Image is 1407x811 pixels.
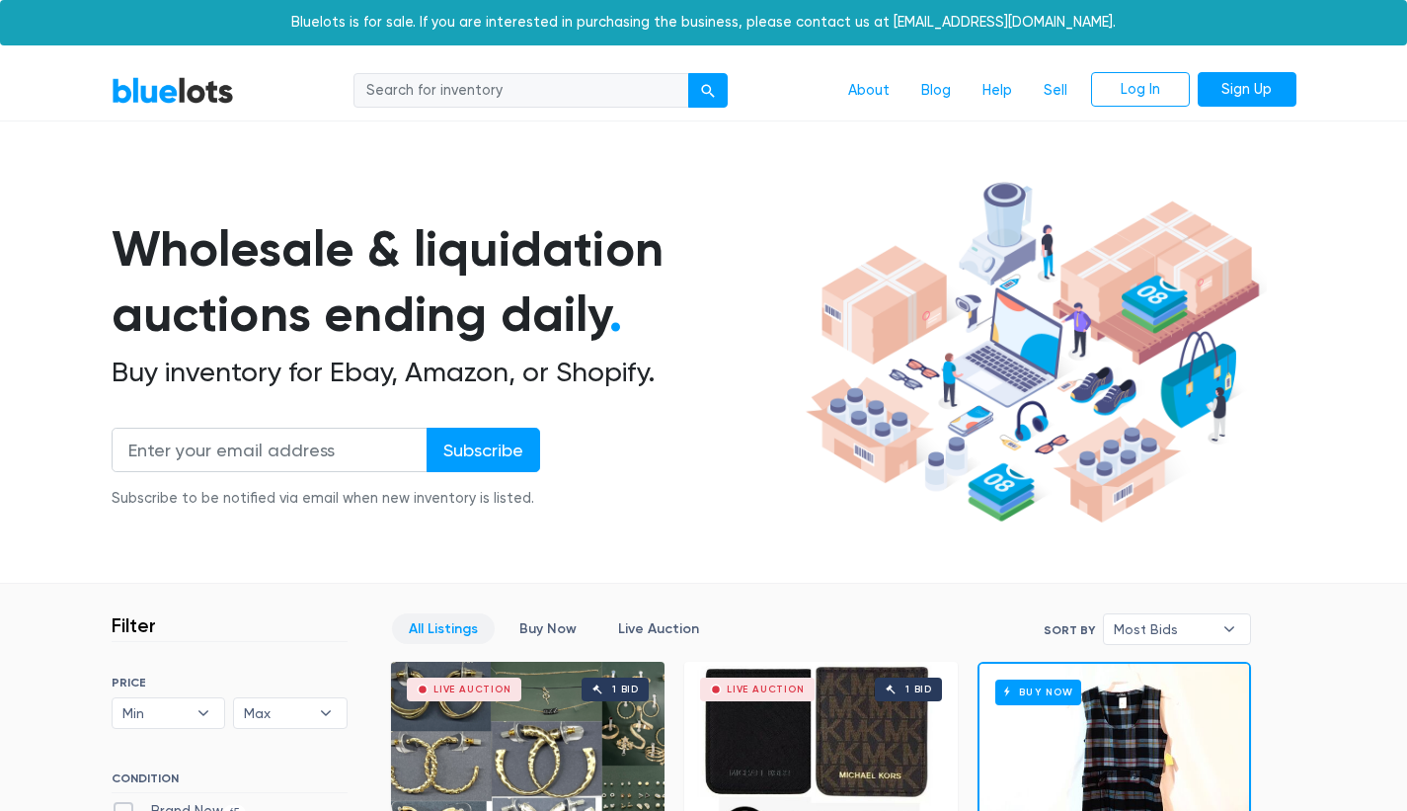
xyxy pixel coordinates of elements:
[1209,614,1250,644] b: ▾
[503,613,593,644] a: Buy Now
[392,613,495,644] a: All Listings
[1198,72,1296,108] a: Sign Up
[244,698,309,728] span: Max
[601,613,716,644] a: Live Auction
[353,73,689,109] input: Search for inventory
[112,676,348,689] h6: PRICE
[112,613,156,637] h3: Filter
[799,173,1267,532] img: hero-ee84e7d0318cb26816c560f6b4441b76977f77a177738b4e94f68c95b2b83dbb.png
[905,72,967,110] a: Blog
[832,72,905,110] a: About
[1114,614,1212,644] span: Most Bids
[967,72,1028,110] a: Help
[122,698,188,728] span: Min
[612,685,639,694] div: 1 bid
[1091,72,1190,108] a: Log In
[905,685,932,694] div: 1 bid
[609,284,622,344] span: .
[1044,621,1095,639] label: Sort By
[112,771,348,793] h6: CONDITION
[427,428,540,472] input: Subscribe
[112,76,234,105] a: BlueLots
[183,698,224,728] b: ▾
[727,685,805,694] div: Live Auction
[112,216,799,348] h1: Wholesale & liquidation auctions ending daily
[433,685,511,694] div: Live Auction
[995,680,1081,704] h6: Buy Now
[305,698,347,728] b: ▾
[112,428,428,472] input: Enter your email address
[112,488,540,510] div: Subscribe to be notified via email when new inventory is listed.
[112,356,799,389] h2: Buy inventory for Ebay, Amazon, or Shopify.
[1028,72,1083,110] a: Sell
